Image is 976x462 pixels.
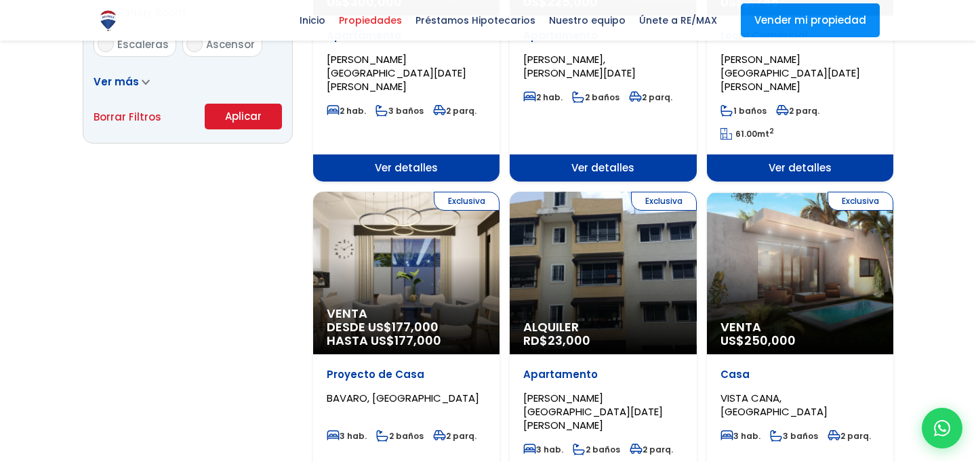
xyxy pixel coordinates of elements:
[327,430,367,442] span: 3 hab.
[94,75,139,89] span: Ver más
[433,430,476,442] span: 2 parq.
[720,391,828,419] span: VISTA CANA, [GEOGRAPHIC_DATA]
[707,154,893,182] span: Ver detalles
[327,368,486,381] p: Proyecto de Casa
[632,10,724,30] span: Únete a RE/MAX
[523,52,636,80] span: [PERSON_NAME], [PERSON_NAME][DATE]
[769,126,774,136] sup: 2
[523,320,683,334] span: Alquiler
[293,10,332,30] span: Inicio
[629,91,672,103] span: 2 parq.
[548,332,590,349] span: 23,000
[433,105,476,117] span: 2 parq.
[720,105,767,117] span: 1 baños
[744,332,796,349] span: 250,000
[720,368,880,381] p: Casa
[510,154,696,182] span: Ver detalles
[741,3,880,37] a: Vender mi propiedad
[327,307,486,320] span: Venta
[720,332,796,349] span: US$
[720,320,880,334] span: Venta
[186,36,203,52] input: Ascensor
[327,391,479,405] span: BAVARO, [GEOGRAPHIC_DATA]
[720,430,760,442] span: 3 hab.
[735,128,757,140] span: 61.00
[94,75,150,89] a: Ver más
[631,192,697,211] span: Exclusiva
[720,128,774,140] span: mt
[96,9,120,33] img: Logo de REMAX
[392,318,439,335] span: 177,000
[523,444,563,455] span: 3 hab.
[523,91,563,103] span: 2 hab.
[434,192,500,211] span: Exclusiva
[409,10,542,30] span: Préstamos Hipotecarios
[327,320,486,348] span: DESDE US$
[313,154,500,182] span: Ver detalles
[327,52,466,93] span: [PERSON_NAME][GEOGRAPHIC_DATA][DATE][PERSON_NAME]
[327,105,366,117] span: 2 hab.
[630,444,673,455] span: 2 parq.
[205,104,282,129] button: Aplicar
[98,36,114,52] input: Escaleras
[573,444,620,455] span: 2 baños
[523,391,663,432] span: [PERSON_NAME][GEOGRAPHIC_DATA][DATE][PERSON_NAME]
[770,430,818,442] span: 3 baños
[117,37,169,51] span: Escaleras
[376,430,424,442] span: 2 baños
[523,332,590,349] span: RD$
[572,91,619,103] span: 2 baños
[206,37,255,51] span: Ascensor
[828,192,893,211] span: Exclusiva
[542,10,632,30] span: Nuestro equipo
[828,430,871,442] span: 2 parq.
[327,334,486,348] span: HASTA US$
[720,52,860,93] span: [PERSON_NAME][GEOGRAPHIC_DATA][DATE][PERSON_NAME]
[523,368,683,381] p: Apartamento
[94,108,161,125] a: Borrar Filtros
[776,105,819,117] span: 2 parq.
[394,332,441,349] span: 177,000
[375,105,424,117] span: 3 baños
[332,10,409,30] span: Propiedades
